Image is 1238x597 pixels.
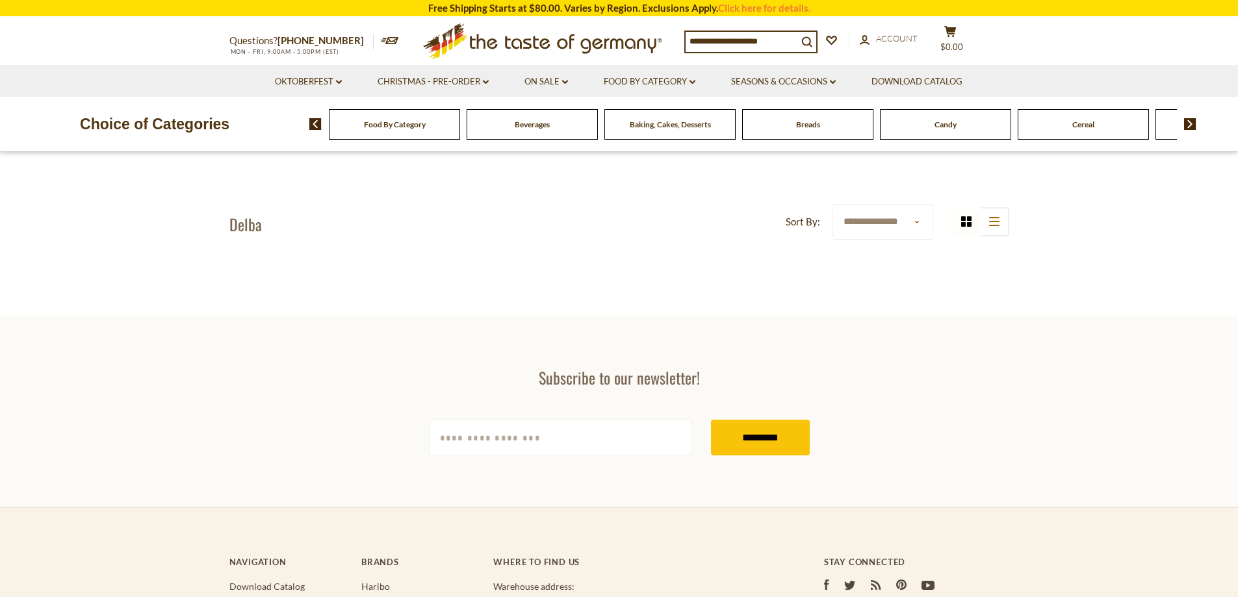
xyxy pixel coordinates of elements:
[940,42,963,52] span: $0.00
[731,75,836,89] a: Seasons & Occasions
[229,32,374,49] p: Questions?
[1072,120,1094,129] a: Cereal
[876,33,918,44] span: Account
[860,32,918,46] a: Account
[275,75,342,89] a: Oktoberfest
[786,214,820,230] label: Sort By:
[309,118,322,130] img: previous arrow
[361,581,390,592] a: Haribo
[796,120,820,129] a: Breads
[361,557,480,567] h4: Brands
[515,120,550,129] a: Beverages
[718,2,810,14] a: Click here for details.
[277,34,364,46] a: [PHONE_NUMBER]
[493,557,771,567] h4: Where to find us
[229,581,305,592] a: Download Catalog
[364,120,426,129] a: Food By Category
[229,48,340,55] span: MON - FRI, 9:00AM - 5:00PM (EST)
[931,25,970,58] button: $0.00
[429,368,810,387] h3: Subscribe to our newsletter!
[229,214,262,234] h1: Delba
[630,120,711,129] a: Baking, Cakes, Desserts
[229,557,348,567] h4: Navigation
[824,557,1009,567] h4: Stay Connected
[378,75,489,89] a: Christmas - PRE-ORDER
[524,75,568,89] a: On Sale
[935,120,957,129] a: Candy
[604,75,695,89] a: Food By Category
[1184,118,1196,130] img: next arrow
[871,75,962,89] a: Download Catalog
